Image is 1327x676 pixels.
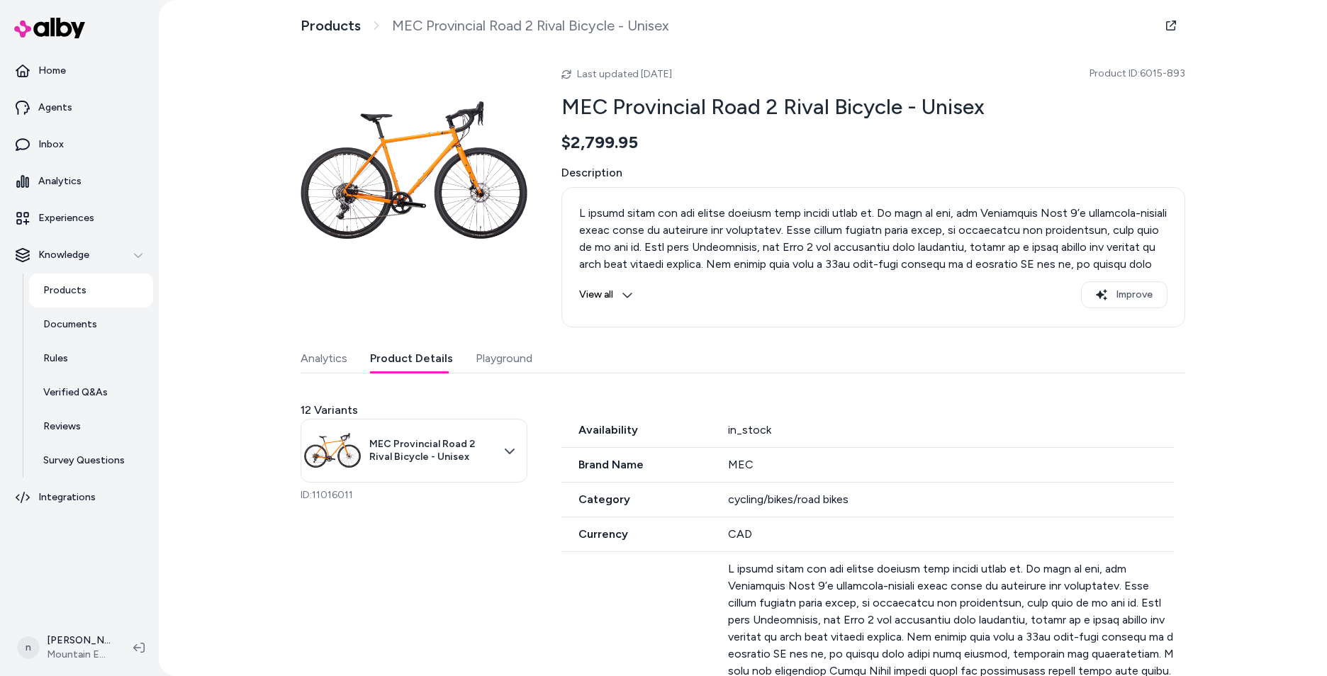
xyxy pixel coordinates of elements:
[29,444,153,478] a: Survey Questions
[43,419,81,434] p: Reviews
[728,456,1174,473] div: MEC
[38,101,72,115] p: Agents
[6,54,153,88] a: Home
[304,422,361,479] img: 438297_source_1695233230.jpg
[6,6,207,18] p: Analytics Inspector 1.7.0
[6,91,153,125] a: Agents
[301,17,361,35] a: Products
[301,344,347,373] button: Analytics
[6,79,86,91] abbr: Enabling validation will send analytics events to the Bazaarvoice validation service. If an event...
[29,342,153,376] a: Rules
[561,164,1185,181] span: Description
[43,454,125,468] p: Survey Questions
[29,308,153,342] a: Documents
[301,17,669,35] nav: breadcrumb
[6,201,153,235] a: Experiences
[728,422,1174,439] div: in_stock
[38,137,64,152] p: Inbox
[577,68,672,80] span: Last updated [DATE]
[38,248,89,262] p: Knowledge
[43,317,97,332] p: Documents
[29,274,153,308] a: Products
[38,64,66,78] p: Home
[17,636,40,659] span: n
[29,376,153,410] a: Verified Q&As
[6,34,207,57] h5: Bazaarvoice Analytics content is not detected on this page.
[369,438,495,463] span: MEC Provincial Road 2 Rival Bicycle - Unisex
[1090,67,1185,81] span: Product ID: 6015-893
[38,490,96,505] p: Integrations
[47,633,111,648] p: [PERSON_NAME]
[561,94,1185,120] h2: MEC Provincial Road 2 Rival Bicycle - Unisex
[561,132,638,153] span: $2,799.95
[301,419,527,483] button: MEC Provincial Road 2 Rival Bicycle - Unisex
[301,488,527,502] p: ID: 11016011
[1081,281,1168,308] button: Improve
[301,57,527,283] img: 438297_source_1695233230.jpg
[29,410,153,444] a: Reviews
[43,385,108,400] p: Verified Q&As
[301,402,358,419] span: 12 Variants
[579,281,633,308] button: View all
[6,164,153,198] a: Analytics
[392,17,669,35] span: MEC Provincial Road 2 Rival Bicycle - Unisex
[43,351,68,366] p: Rules
[561,491,711,508] span: Category
[476,344,532,373] button: Playground
[6,480,153,514] a: Integrations
[38,174,82,188] p: Analytics
[561,422,711,439] span: Availability
[14,18,85,38] img: alby Logo
[47,648,111,662] span: Mountain Equipment Company
[728,526,1174,543] div: CAD
[728,491,1174,508] div: cycling/bikes/road bikes
[561,526,711,543] span: Currency
[38,211,94,225] p: Experiences
[6,79,86,91] a: Enable Validation
[561,456,711,473] span: Brand Name
[6,238,153,272] button: Knowledge
[9,625,122,670] button: n[PERSON_NAME]Mountain Equipment Company
[6,128,153,162] a: Inbox
[370,344,453,373] button: Product Details
[43,283,86,298] p: Products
